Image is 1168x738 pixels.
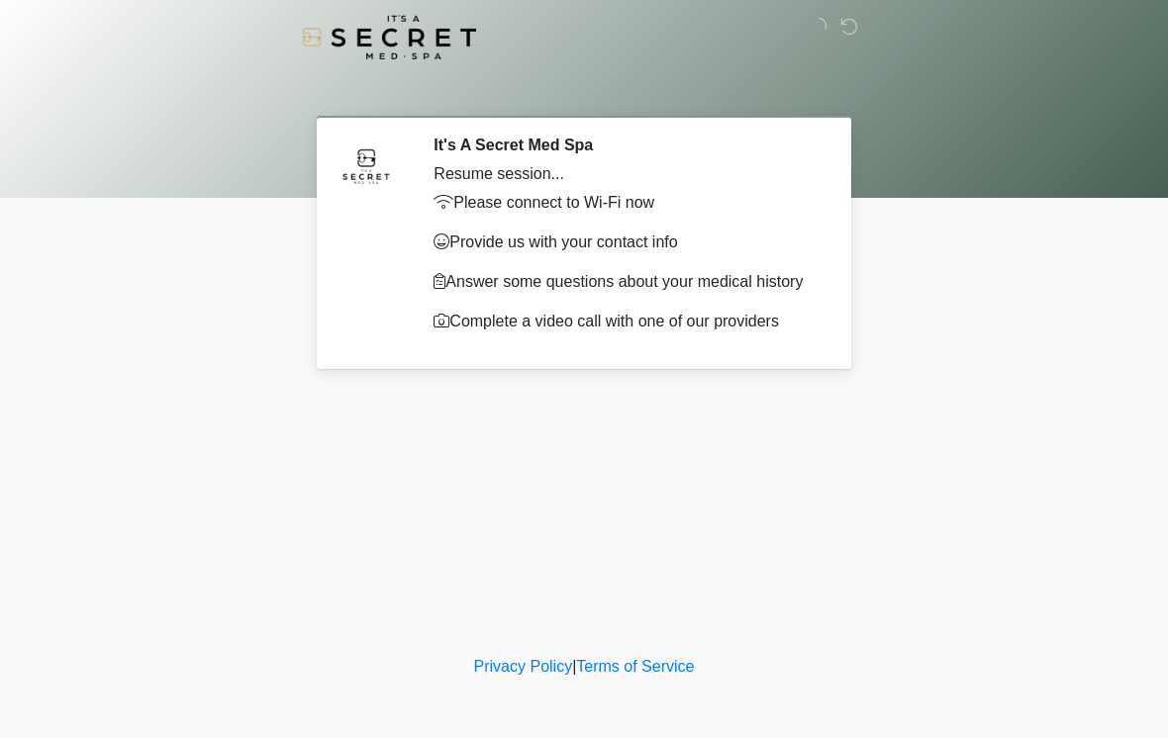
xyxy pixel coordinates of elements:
img: Agent Avatar [337,136,396,195]
h2: It's A Secret Med Spa [434,136,817,154]
img: It's A Secret Med Spa Logo [302,15,476,59]
div: Resume session... [434,162,817,186]
h1: ‎ ‎ [307,71,861,108]
p: Answer some questions about your medical history [434,270,817,294]
p: Please connect to Wi-Fi now [434,191,817,215]
a: | [572,658,576,675]
a: Privacy Policy [474,658,573,675]
p: Complete a video call with one of our providers [434,310,817,333]
p: Provide us with your contact info [434,231,817,254]
a: Terms of Service [576,658,694,675]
